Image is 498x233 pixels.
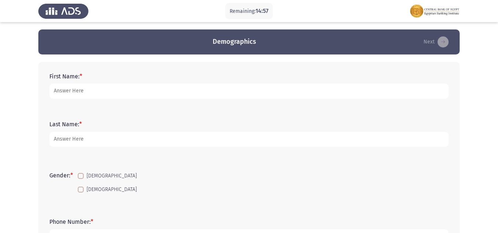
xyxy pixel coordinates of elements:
label: Last Name: [49,121,82,128]
label: First Name: [49,73,82,80]
img: Assessment logo of FOCUS Assessment 3 Modules EN [410,1,460,21]
input: add answer text [49,132,449,147]
label: Gender: [49,172,73,179]
h3: Demographics [213,37,256,46]
label: Phone Number: [49,218,93,225]
span: 14:57 [255,7,268,14]
input: add answer text [49,84,449,99]
p: Remaining: [230,7,268,16]
span: [DEMOGRAPHIC_DATA] [87,172,137,180]
span: [DEMOGRAPHIC_DATA] [87,185,137,194]
img: Assess Talent Management logo [38,1,88,21]
button: load next page [421,36,451,48]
